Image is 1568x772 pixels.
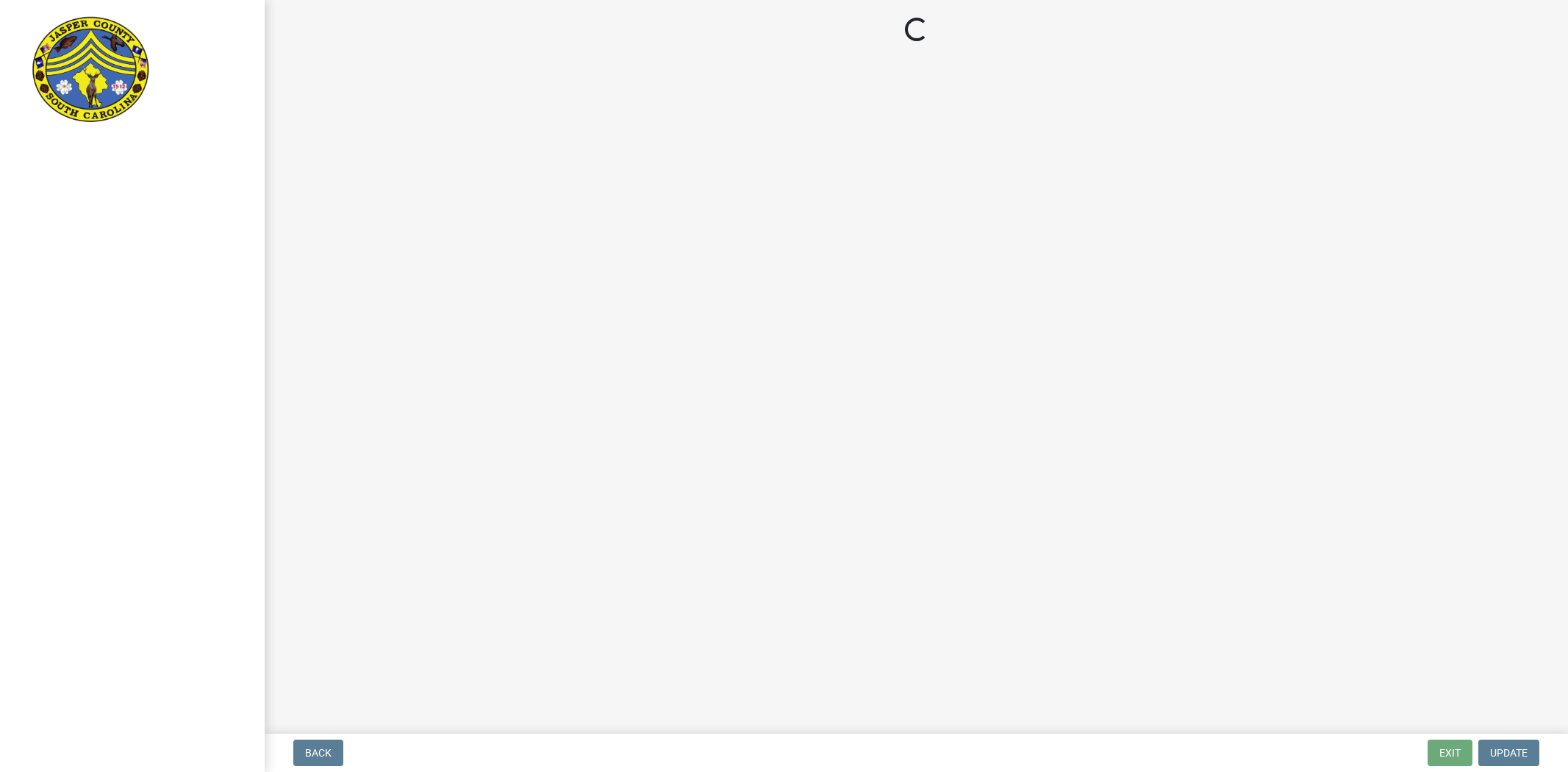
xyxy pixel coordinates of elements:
button: Exit [1428,740,1472,766]
img: Jasper County, South Carolina [29,15,152,126]
button: Back [293,740,343,766]
button: Update [1478,740,1539,766]
span: Back [305,747,332,759]
span: Update [1490,747,1528,759]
